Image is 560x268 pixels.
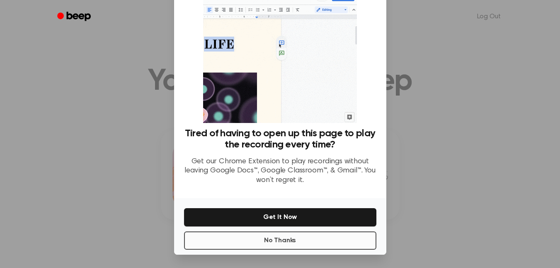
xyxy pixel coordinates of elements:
[184,157,376,185] p: Get our Chrome Extension to play recordings without leaving Google Docs™, Google Classroom™, & Gm...
[184,231,376,250] button: No Thanks
[184,208,376,226] button: Get It Now
[184,128,376,150] h3: Tired of having to open up this page to play the recording every time?
[51,9,98,25] a: Beep
[469,7,509,27] a: Log Out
